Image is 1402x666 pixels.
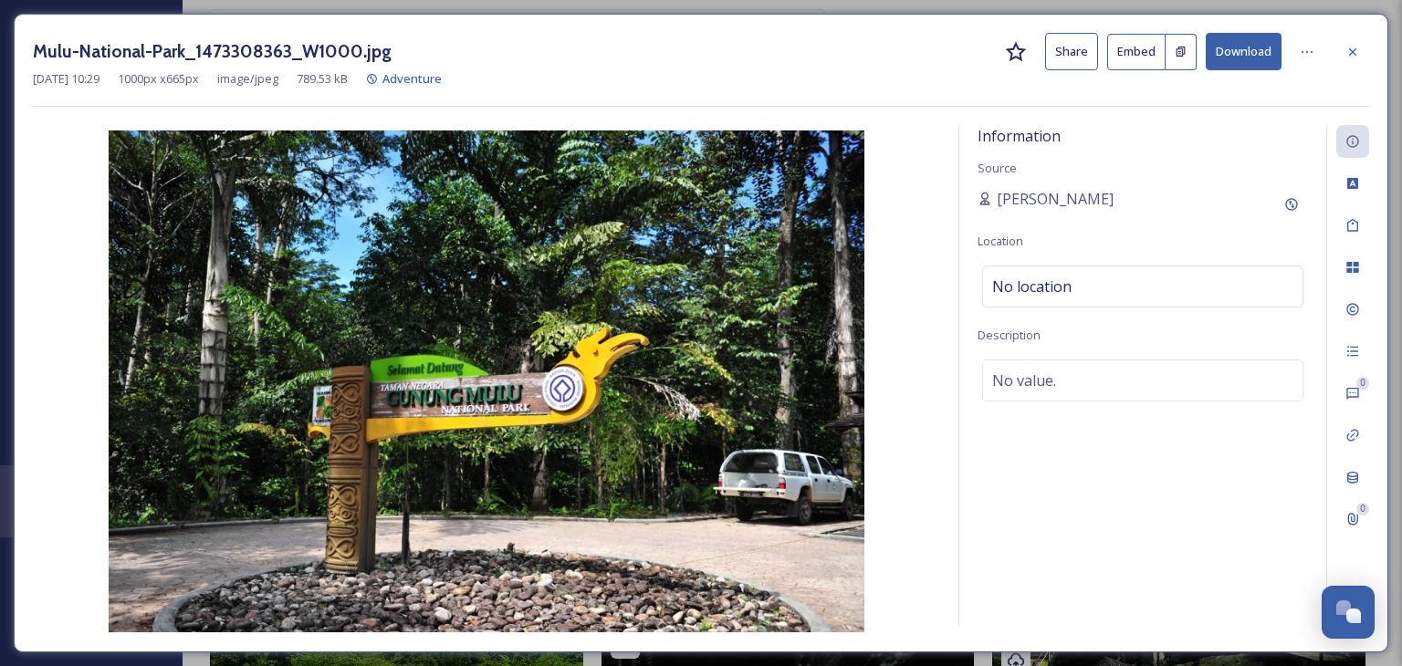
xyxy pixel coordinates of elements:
button: Embed [1107,34,1166,70]
span: Location [978,233,1023,249]
button: Open Chat [1322,586,1375,639]
img: Mulu-National-Park_1473308363_W1000.jpg [33,130,940,632]
span: 789.53 kB [297,70,348,88]
div: 0 [1356,377,1369,390]
span: Source [978,160,1017,176]
button: Share [1045,33,1098,70]
span: No value. [992,369,1056,391]
span: [PERSON_NAME] [997,188,1114,210]
span: Information [978,126,1061,146]
span: 1000 px x 665 px [118,70,199,88]
span: Description [978,327,1041,343]
span: image/jpeg [217,70,278,88]
span: Adventure [382,70,442,87]
div: 0 [1356,503,1369,515]
button: Download [1206,33,1282,70]
h3: Mulu-National-Park_1473308363_W1000.jpg [33,38,392,65]
span: No location [992,276,1072,297]
span: [DATE] 10:29 [33,70,99,88]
